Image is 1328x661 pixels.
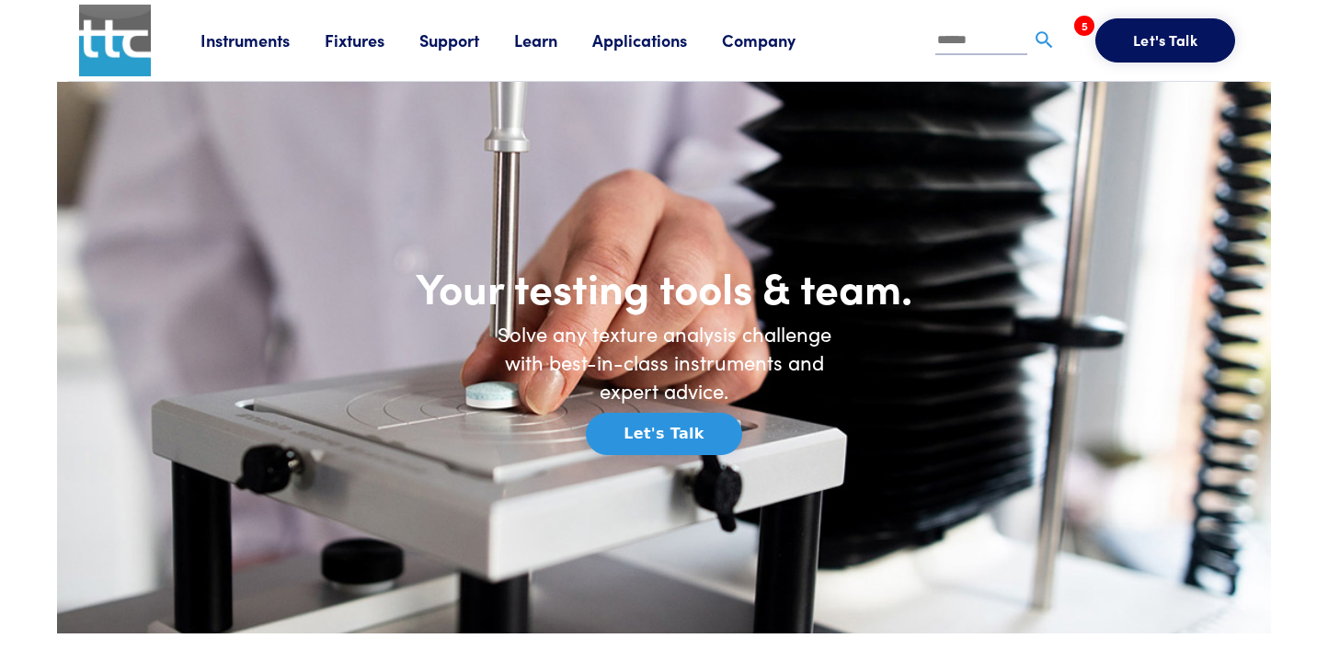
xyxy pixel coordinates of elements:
a: Instruments [200,28,325,51]
button: Let's Talk [586,413,741,455]
a: Fixtures [325,28,419,51]
h6: Solve any texture analysis challenge with best-in-class instruments and expert advice. [480,320,848,405]
a: Learn [514,28,592,51]
img: ttc_logo_1x1_v1.0.png [79,5,151,76]
h1: Your testing tools & team. [296,260,1032,313]
a: Company [722,28,830,51]
button: Let's Talk [1095,18,1235,63]
a: Support [419,28,514,51]
a: Applications [592,28,722,51]
span: 5 [1074,16,1094,36]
